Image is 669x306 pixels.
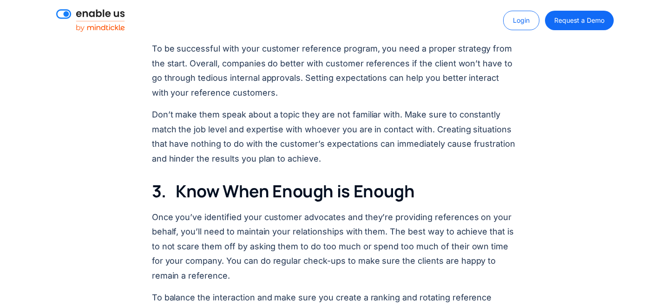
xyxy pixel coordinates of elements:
[176,180,415,202] strong: Know When Enough is Enough
[626,263,669,306] iframe: Qualified Messenger
[152,107,518,166] p: Don’t make them speak about a topic they are not familiar with. Make sure to constantly match the...
[152,210,518,283] p: Once you’ve identified your customer advocates and they’re providing references on your behalf, y...
[152,41,518,100] p: To be successful with your customer reference program, you need a proper strategy from the start....
[152,180,166,202] strong: 3.
[545,11,613,30] a: Request a Demo
[503,11,539,30] a: Login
